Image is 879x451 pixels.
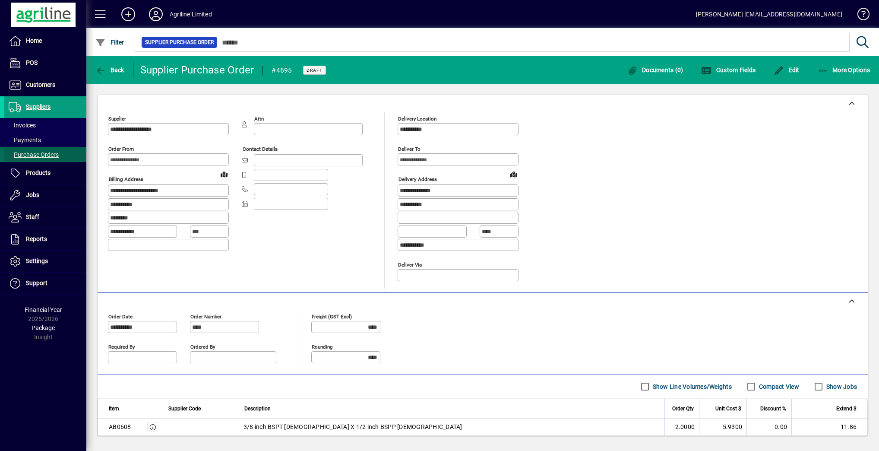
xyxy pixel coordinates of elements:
span: POS [26,59,38,66]
span: Extend $ [836,404,857,413]
span: Financial Year [25,306,62,313]
a: Knowledge Base [851,2,868,30]
td: 5.9300 [699,419,746,436]
a: Purchase Orders [4,147,86,162]
a: Settings [4,251,86,272]
div: Supplier Purchase Order [140,63,254,77]
span: Unit Cost $ [715,404,741,413]
mat-label: Deliver To [398,146,421,152]
span: More Options [818,67,870,73]
span: Settings [26,257,48,264]
label: Show Line Volumes/Weights [651,382,732,391]
mat-label: Rounding [312,343,332,349]
span: Reports [26,235,47,242]
button: Custom Fields [699,62,758,78]
mat-label: Order from [108,146,134,152]
span: Support [26,279,47,286]
mat-label: Attn [254,116,264,122]
a: View on map [217,167,231,181]
td: 11.86 [791,419,867,436]
span: Custom Fields [701,67,756,73]
td: 0.00 [746,419,791,436]
span: Draft [307,67,323,73]
button: Add [114,6,142,22]
mat-label: Order date [108,313,133,319]
a: Customers [4,74,86,96]
a: Payments [4,133,86,147]
a: POS [4,52,86,74]
button: Edit [771,62,802,78]
span: Customers [26,81,55,88]
button: Back [93,62,126,78]
span: Suppliers [26,103,51,110]
button: Profile [142,6,170,22]
span: Order Qty [672,404,694,413]
a: Jobs [4,184,86,206]
mat-label: Ordered by [190,343,215,349]
span: Supplier Purchase Order [145,38,214,47]
div: AB0608 [109,422,131,431]
span: Supplier Code [168,404,201,413]
div: Agriline Limited [170,7,212,21]
button: More Options [816,62,873,78]
span: 3/8 inch BSPT [DEMOGRAPHIC_DATA] X 1/2 inch BSPP [DEMOGRAPHIC_DATA] [243,422,462,431]
mat-label: Deliver via [398,261,422,267]
a: Support [4,273,86,294]
a: Invoices [4,118,86,133]
a: View on map [507,167,521,181]
app-page-header-button: Back [86,62,134,78]
span: Payments [9,137,41,143]
span: Purchase Orders [9,151,59,158]
mat-label: Supplier [108,116,126,122]
span: Jobs [26,191,39,198]
label: Compact View [757,382,799,391]
mat-label: Delivery Location [398,116,436,122]
span: Edit [774,67,800,73]
span: Invoices [9,122,36,129]
span: Item [109,404,119,413]
span: Home [26,37,42,44]
div: [PERSON_NAME] [EMAIL_ADDRESS][DOMAIN_NAME] [696,7,842,21]
span: Products [26,169,51,176]
a: Products [4,162,86,184]
button: Filter [93,35,126,50]
mat-label: Required by [108,343,135,349]
td: 2.0000 [664,419,699,436]
span: Staff [26,213,39,220]
div: #4695 [272,64,292,77]
a: Staff [4,206,86,228]
span: Package [32,324,55,331]
span: Back [95,67,124,73]
mat-label: Order number [190,313,221,319]
span: Description [244,404,271,413]
button: Documents (0) [625,62,686,78]
a: Home [4,30,86,52]
span: Discount % [760,404,786,413]
span: Documents (0) [627,67,683,73]
label: Show Jobs [825,382,857,391]
mat-label: Freight (GST excl) [312,313,352,319]
span: Filter [95,39,124,46]
a: Reports [4,229,86,250]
